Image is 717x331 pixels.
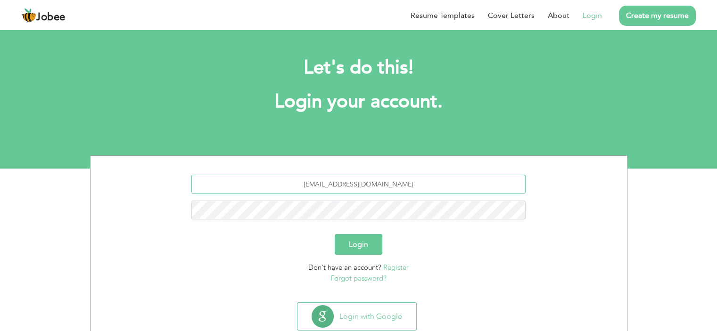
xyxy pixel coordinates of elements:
[488,10,535,21] a: Cover Letters
[21,8,66,23] a: Jobee
[297,303,416,330] button: Login with Google
[191,175,526,194] input: Email
[619,6,696,26] a: Create my resume
[548,10,569,21] a: About
[383,263,409,272] a: Register
[411,10,475,21] a: Resume Templates
[335,234,382,255] button: Login
[36,12,66,23] span: Jobee
[308,263,381,272] span: Don't have an account?
[583,10,602,21] a: Login
[330,274,387,283] a: Forgot password?
[104,89,613,114] h1: Login your account.
[104,56,613,80] h2: Let's do this!
[21,8,36,23] img: jobee.io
